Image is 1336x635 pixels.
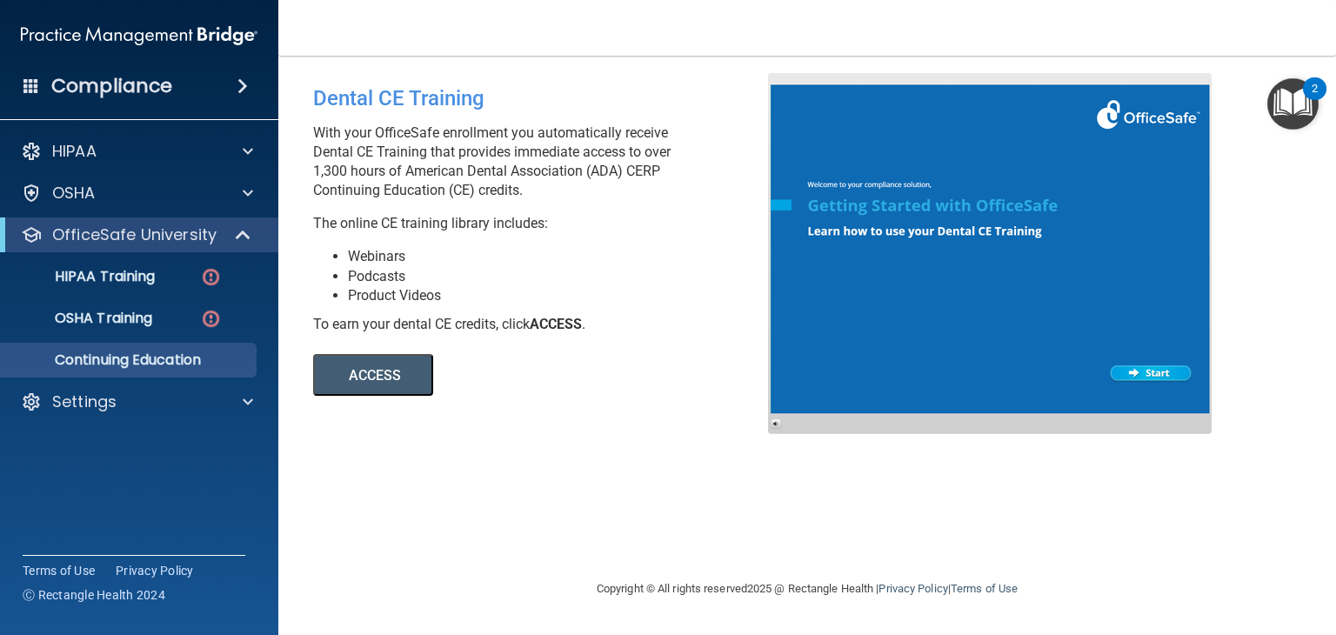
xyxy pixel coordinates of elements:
img: PMB logo [21,18,257,53]
a: OSHA [21,183,253,204]
a: Terms of Use [951,582,1018,595]
p: HIPAA Training [11,268,155,285]
li: Podcasts [348,267,781,286]
a: Terms of Use [23,562,95,579]
p: With your OfficeSafe enrollment you automatically receive Dental CE Training that provides immedi... [313,124,781,200]
div: 2 [1312,89,1318,111]
li: Product Videos [348,286,781,305]
a: OfficeSafe University [21,224,252,245]
a: Settings [21,391,253,412]
p: OfficeSafe University [52,224,217,245]
span: Ⓒ Rectangle Health 2024 [23,586,165,604]
p: OSHA [52,183,96,204]
h4: Compliance [51,74,172,98]
a: ACCESS [313,370,789,383]
img: danger-circle.6113f641.png [200,308,222,330]
button: Open Resource Center, 2 new notifications [1267,78,1319,130]
p: HIPAA [52,141,97,162]
button: ACCESS [313,354,433,396]
p: The online CE training library includes: [313,214,781,233]
div: Copyright © All rights reserved 2025 @ Rectangle Health | | [490,561,1125,617]
b: ACCESS [530,316,582,332]
a: HIPAA [21,141,253,162]
img: danger-circle.6113f641.png [200,266,222,288]
a: Privacy Policy [878,582,947,595]
p: Continuing Education [11,351,249,369]
p: Settings [52,391,117,412]
li: Webinars [348,247,781,266]
a: Privacy Policy [116,562,194,579]
iframe: Drift Widget Chat Controller [1036,521,1315,590]
div: Dental CE Training [313,73,781,124]
div: To earn your dental CE credits, click . [313,315,781,334]
p: OSHA Training [11,310,152,327]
